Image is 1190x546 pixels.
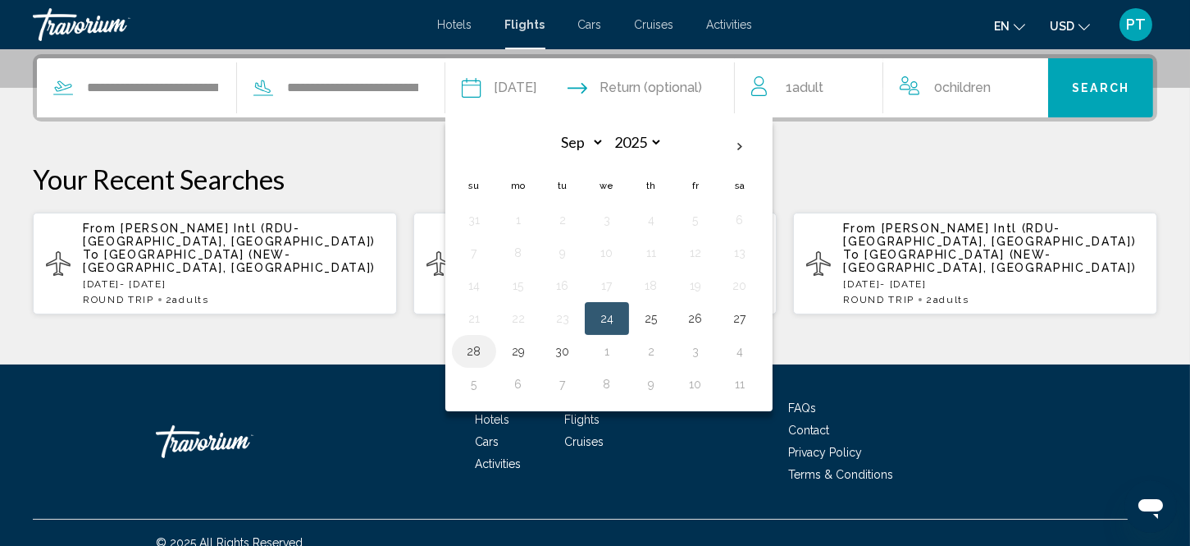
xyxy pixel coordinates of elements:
button: Day 26 [682,307,709,330]
button: Day 21 [461,307,487,330]
span: Adults [933,294,969,305]
select: Select month [551,128,604,157]
button: Day 7 [549,373,576,396]
button: Day 3 [594,209,620,232]
button: Change language [994,14,1025,38]
button: Day 11 [727,373,753,396]
button: Search [1048,58,1153,117]
button: From [PERSON_NAME] Intl (RDU-[GEOGRAPHIC_DATA], [GEOGRAPHIC_DATA]) To [GEOGRAPHIC_DATA] (NEW-[GEO... [793,212,1157,315]
button: Day 8 [594,373,620,396]
span: 2 [926,294,969,305]
button: Day 4 [727,340,753,363]
a: Cruises [564,435,604,448]
button: Day 13 [727,241,753,264]
p: Your Recent Searches [33,163,1157,195]
button: Day 8 [505,241,531,264]
button: Day 5 [682,209,709,232]
p: [DATE] - [DATE] [843,278,1144,290]
a: Cruises [635,18,674,31]
button: Next month [718,128,762,166]
button: Day 20 [727,274,753,297]
span: Adults [173,294,209,305]
button: Travelers: 1 adult, 0 children [735,58,1049,117]
button: Day 14 [461,274,487,297]
span: [GEOGRAPHIC_DATA] (NEW-[GEOGRAPHIC_DATA], [GEOGRAPHIC_DATA]) [843,248,1136,274]
button: Depart date: Sep 24, 2025 [462,58,536,117]
button: Day 17 [594,274,620,297]
button: Day 15 [505,274,531,297]
span: To [83,248,99,261]
button: Return date [568,58,702,117]
button: Day 2 [549,209,576,232]
button: From [PERSON_NAME] Intl (RDU-[GEOGRAPHIC_DATA], [GEOGRAPHIC_DATA]) To [GEOGRAPHIC_DATA] (NEW-[GEO... [413,212,777,315]
button: Day 19 [682,274,709,297]
a: Flights [505,18,545,31]
button: Day 11 [638,241,664,264]
span: PT [1126,16,1146,33]
span: USD [1050,20,1074,33]
span: 0 [934,76,991,99]
a: Travorium [33,8,422,41]
span: Adult [792,80,823,95]
span: 2 [166,294,209,305]
p: [DATE] - [DATE] [83,278,384,290]
button: Day 6 [505,373,531,396]
a: FAQs [788,401,816,415]
span: From [843,222,877,235]
a: Activities [707,18,753,31]
button: Day 9 [638,373,664,396]
button: Day 6 [727,209,753,232]
span: [PERSON_NAME] Intl (RDU-[GEOGRAPHIC_DATA], [GEOGRAPHIC_DATA]) [83,222,376,248]
button: Day 28 [461,340,487,363]
button: From [PERSON_NAME] Intl (RDU-[GEOGRAPHIC_DATA], [GEOGRAPHIC_DATA]) To [GEOGRAPHIC_DATA] (NEW-[GEO... [33,212,397,315]
button: Day 3 [682,340,709,363]
button: Day 5 [461,373,487,396]
a: Hotels [475,413,509,426]
button: Day 22 [505,307,531,330]
button: Day 1 [594,340,620,363]
button: Day 27 [727,307,753,330]
span: ROUND TRIP [83,294,154,305]
iframe: Button to launch messaging window [1124,480,1177,533]
button: Change currency [1050,14,1090,38]
a: Contact [788,424,829,437]
a: Hotels [438,18,472,31]
a: Cars [475,435,499,448]
button: Day 7 [461,241,487,264]
button: Day 16 [549,274,576,297]
span: [GEOGRAPHIC_DATA] (NEW-[GEOGRAPHIC_DATA], [GEOGRAPHIC_DATA]) [83,248,376,274]
span: Terms & Conditions [788,468,893,481]
a: Travorium [156,417,320,466]
span: To [843,248,859,261]
span: Search [1072,82,1129,95]
button: User Menu [1115,7,1157,42]
span: [PERSON_NAME] Intl (RDU-[GEOGRAPHIC_DATA], [GEOGRAPHIC_DATA]) [843,222,1136,248]
button: Day 23 [549,307,576,330]
span: en [994,20,1010,33]
button: Day 4 [638,209,664,232]
a: Flights [564,413,600,426]
button: Day 10 [594,241,620,264]
span: Children [942,80,991,95]
button: Day 25 [638,307,664,330]
span: 1 [786,76,823,99]
a: Cars [578,18,602,31]
button: Day 24 [594,307,620,330]
span: ROUND TRIP [843,294,914,305]
select: Select year [609,128,663,157]
a: Activities [475,457,521,470]
button: Day 31 [461,209,487,232]
a: Privacy Policy [788,446,862,459]
button: Day 18 [638,274,664,297]
button: Day 29 [505,340,531,363]
button: Day 9 [549,241,576,264]
div: Search widget [37,58,1153,117]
